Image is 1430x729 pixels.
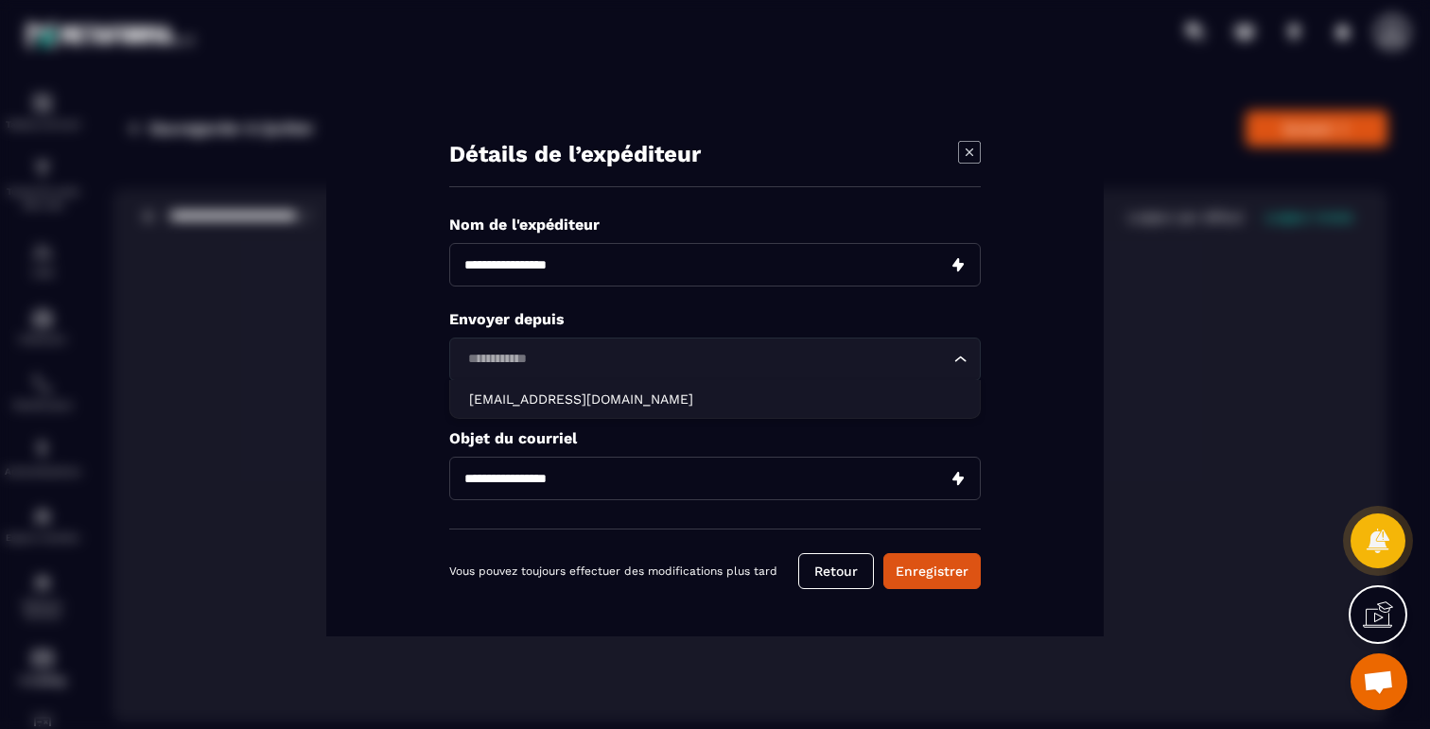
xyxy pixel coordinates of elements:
div: Search for option [449,338,981,381]
button: Retour [798,553,874,589]
p: Objet du courriel [449,429,981,447]
p: Envoyer depuis [449,310,981,328]
span: Répondre à l'expéditeur [474,391,608,405]
p: Nom de l'expéditeur [449,216,981,234]
p: Vous pouvez toujours effectuer des modifications plus tard [449,564,777,578]
button: Enregistrer [883,553,981,589]
input: Search for option [462,349,950,370]
div: Ouvrir le chat [1351,653,1407,710]
h4: Détails de l’expéditeur [449,141,701,167]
